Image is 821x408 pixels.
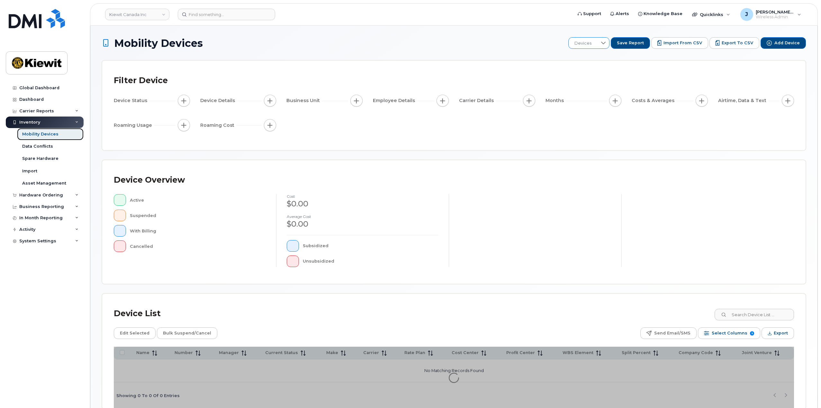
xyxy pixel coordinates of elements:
span: Select Columns [712,328,747,338]
div: Cancelled [130,240,266,252]
div: Suspended [130,210,266,221]
span: Carrier Details [459,97,496,104]
span: Roaming Cost [200,122,236,129]
button: Select Columns 9 [698,327,760,339]
span: Airtime, Data & Text [718,97,768,104]
div: With Billing [130,225,266,237]
div: Device List [114,305,161,322]
button: Export to CSV [709,37,759,49]
span: Business Unit [286,97,322,104]
span: Roaming Usage [114,122,154,129]
span: Export to CSV [722,40,753,46]
button: Send Email/SMS [640,327,697,339]
h4: cost [287,194,438,198]
input: Search Device List ... [715,309,794,320]
span: Devices [569,38,597,49]
span: Device Details [200,97,237,104]
span: Bulk Suspend/Cancel [163,328,211,338]
span: Edit Selected [120,328,149,338]
iframe: Messenger Launcher [793,380,816,403]
div: Filter Device [114,72,168,89]
div: Device Overview [114,172,185,188]
span: Import from CSV [663,40,702,46]
span: 9 [750,331,754,335]
span: Send Email/SMS [654,328,690,338]
button: Export [762,327,794,339]
span: Add Device [774,40,800,46]
span: Months [546,97,566,104]
div: Subsidized [303,240,439,252]
span: Device Status [114,97,149,104]
button: Save Report [611,37,650,49]
span: Mobility Devices [114,38,203,49]
button: Add Device [761,37,806,49]
span: Costs & Averages [632,97,676,104]
div: Unsubsidized [303,256,439,267]
h4: Average cost [287,214,438,219]
span: Employee Details [373,97,417,104]
span: Export [774,328,788,338]
button: Bulk Suspend/Cancel [157,327,217,339]
button: Edit Selected [114,327,156,339]
button: Import from CSV [651,37,708,49]
div: $0.00 [287,198,438,209]
div: $0.00 [287,219,438,230]
span: Save Report [617,40,644,46]
div: Active [130,194,266,206]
